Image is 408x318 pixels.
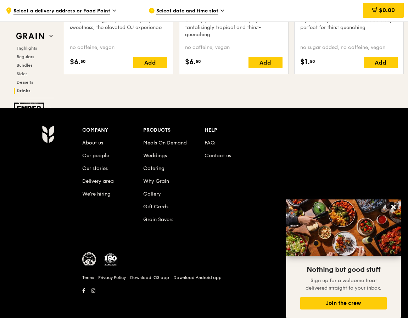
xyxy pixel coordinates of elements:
[82,140,103,146] a: About us
[286,199,401,256] img: DSC07876-Edit02-Large.jpeg
[143,204,168,210] a: Gift Cards
[143,140,187,146] a: Meals On Demand
[143,165,164,171] a: Catering
[17,46,37,51] span: Highlights
[14,30,46,43] img: Grain web logo
[82,252,96,267] img: MUIS Halal Certified
[300,17,398,31] div: a pure, crisp mountain stream bottled, perfect for thirst quenching
[185,44,283,51] div: no caffeine, vegan
[364,57,398,68] div: Add
[98,275,126,280] a: Privacy Policy
[143,216,173,223] a: Grain Savers
[133,57,167,68] div: Add
[17,63,32,68] span: Bundles
[70,44,167,51] div: no caffeine, vegan
[17,54,34,59] span: Regulars
[104,252,118,267] img: ISO Certified
[130,275,169,280] a: Download iOS app
[82,165,108,171] a: Our stories
[143,125,205,135] div: Products
[17,88,30,93] span: Drinks
[17,296,391,301] h6: Revision
[388,201,399,213] button: Close
[80,59,86,64] span: 50
[310,59,315,64] span: 50
[185,17,283,38] div: a sunny paradise with every sip – tantalisingly tropical and thirst-quenching
[173,275,222,280] a: Download Android app
[82,191,111,197] a: We’re hiring
[143,178,169,184] a: Why Grain
[143,153,167,159] a: Weddings
[70,57,80,67] span: $6.
[17,80,33,85] span: Desserts
[82,153,109,159] a: Our people
[196,59,201,64] span: 50
[156,7,218,15] span: Select date and time slot
[185,57,196,67] span: $6.
[205,125,266,135] div: Help
[14,103,46,117] img: Ember Smokery web logo
[82,125,144,135] div: Company
[42,125,54,143] img: Grain
[379,7,395,13] span: $0.00
[248,57,283,68] div: Add
[70,17,167,31] div: zesty and tangy explosion of juicy sweetness, the elevated OJ experience
[82,178,114,184] a: Delivery area
[307,265,380,274] span: Nothing but good stuff
[300,44,398,51] div: no sugar added, no caffeine, vegan
[82,275,94,280] a: Terms
[205,153,231,159] a: Contact us
[300,297,387,309] button: Join the crew
[205,140,215,146] a: FAQ
[13,7,110,15] span: Select a delivery address or Food Point
[306,278,381,291] span: Sign up for a welcome treat delivered straight to your inbox.
[17,71,27,76] span: Sides
[143,191,161,197] a: Gallery
[300,57,310,67] span: $1.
